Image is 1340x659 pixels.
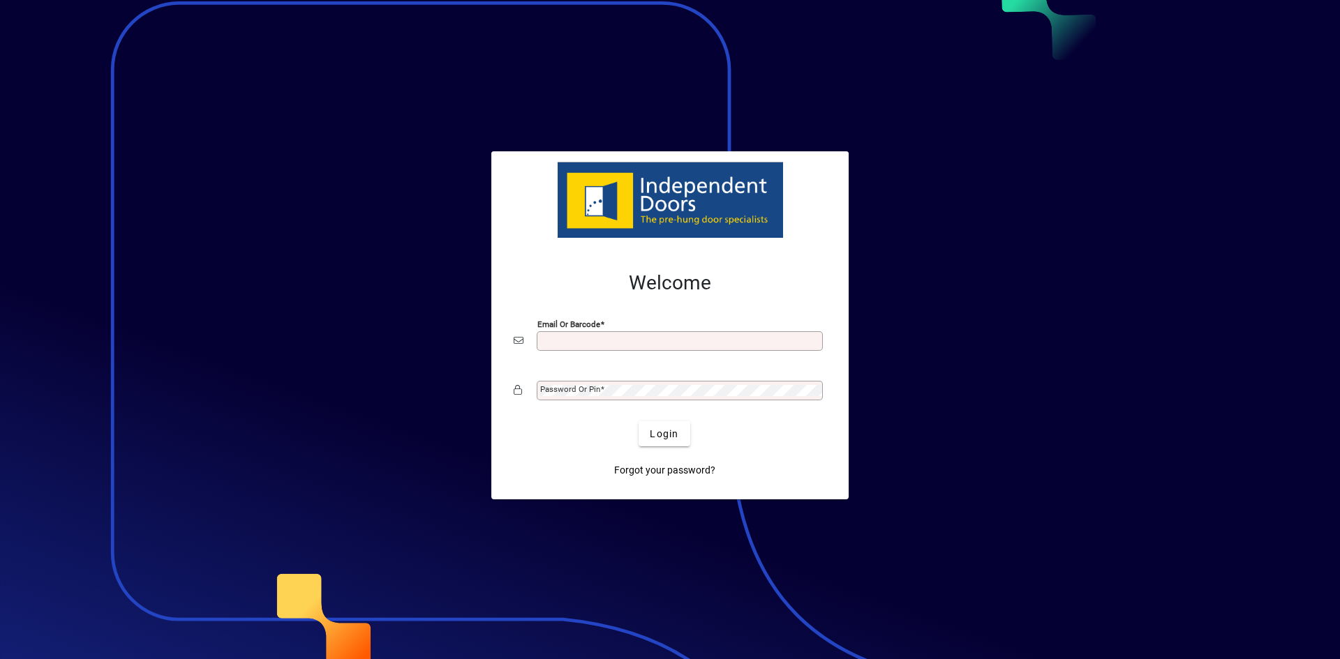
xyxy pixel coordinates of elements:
span: Forgot your password? [614,463,715,478]
mat-label: Email or Barcode [537,319,600,329]
span: Login [650,427,678,441]
button: Login [639,421,690,446]
a: Forgot your password? [609,457,721,483]
h2: Welcome [514,271,826,295]
mat-label: Password or Pin [540,384,600,394]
